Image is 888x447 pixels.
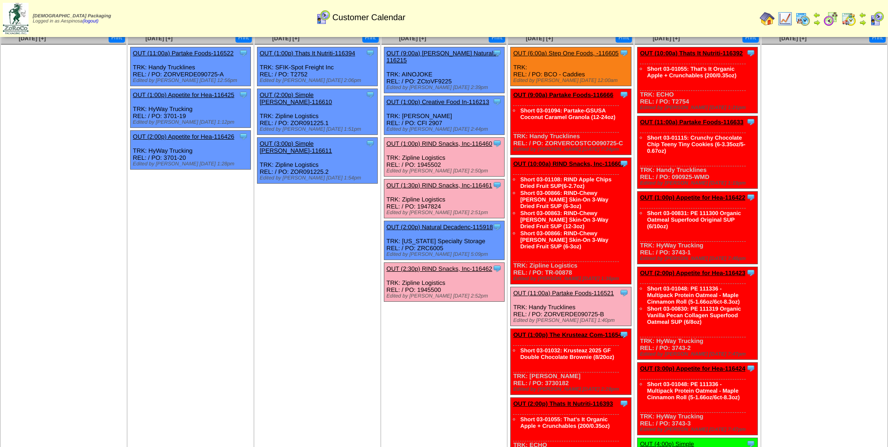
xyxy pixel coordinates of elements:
a: OUT (11:00a) Partake Foods-116522 [133,50,234,57]
img: Tooltip [239,90,248,99]
a: OUT (1:00p) The Krusteaz Com-116547 [513,331,625,338]
img: Tooltip [492,222,502,231]
div: TRK: SFIK-Spot Freight Inc REL: / PO: T2752 [257,47,377,86]
a: Short 03-00866: RIND-Chewy [PERSON_NAME] Skin-On 3-Way Dried Fruit SUP (6-3oz) [520,230,608,250]
img: calendarcustomer.gif [316,10,330,25]
img: calendarcustomer.gif [869,11,884,26]
a: OUT (3:00p) Simple [PERSON_NAME]-116611 [260,140,332,154]
img: Tooltip [619,90,629,99]
a: Short 03-01048: PE 111336 - Multipack Protein Oatmeal - Maple Cinnamon Roll (5-1.66oz/6ct-8.3oz) [647,285,740,305]
a: OUT (2:00p) Simple [PERSON_NAME]-116610 [260,91,332,105]
span: Logged in as Aespinosa [33,14,111,24]
div: TRK: Zipline Logistics REL: / PO: ZOR091225.1 [257,89,377,135]
div: Edited by [PERSON_NAME] [DATE] 2:39pm [387,85,504,90]
img: Tooltip [619,330,629,339]
a: OUT (1:30p) RIND Snacks, Inc-116461 [387,182,492,189]
a: OUT (9:00a) Partake Foods-116666 [513,91,613,98]
div: TRK: HyWay Trucking REL: / PO: 3743-2 [638,267,758,360]
img: Tooltip [366,139,375,148]
div: TRK: ECHO REL: / PO: T2754 [638,47,758,113]
div: Edited by [PERSON_NAME] [DATE] 7:47pm [640,427,757,432]
div: Edited by [PERSON_NAME] [DATE] 2:06pm [260,78,377,83]
a: OUT (1:00p) Appetite for Hea-116425 [133,91,235,98]
a: OUT (6:00a) Step One Foods, -116605 [513,50,618,57]
a: Short 03-01115: Crunchy Chocolate Chip Teeny Tiny Cookies (6-3.35oz/5-0.67oz) [647,134,745,154]
a: OUT (2:00p) Thats It Nutriti-116393 [513,400,613,407]
div: TRK: Handy Trucklines REL: / PO: ZORVERDE090725-A [130,47,250,86]
div: TRK: HyWay Trucking REL: / PO: 3701-20 [130,131,250,170]
a: OUT (2:30p) RIND Snacks, Inc-116462 [387,265,492,272]
img: calendarblend.gif [823,11,838,26]
div: TRK: Zipline Logistics REL: / PO: 1947824 [384,179,504,218]
div: TRK: HyWay Trucking REL: / PO: 3743-1 [638,192,758,264]
div: TRK: AINOJOKE REL: / PO: ZCtoVF9225 [384,47,504,93]
div: Edited by [PERSON_NAME] [DATE] 12:56pm [133,78,250,83]
div: TRK: REL: / PO: BCO - Caddies [511,47,631,86]
div: Edited by [PERSON_NAME] [DATE] 5:09pm [387,252,504,257]
img: home.gif [760,11,775,26]
div: Edited by [PERSON_NAME] [DATE] 1:36pm [513,276,631,282]
div: Edited by [PERSON_NAME] [DATE] 1:19pm [640,180,757,186]
img: Tooltip [619,399,629,408]
div: Edited by [PERSON_NAME] [DATE] 7:47pm [640,351,757,357]
img: Tooltip [492,139,502,148]
span: Customer Calendar [332,13,405,22]
div: TRK: Zipline Logistics REL: / PO: ZOR091225.2 [257,138,377,184]
img: line_graph.gif [778,11,793,26]
span: [DEMOGRAPHIC_DATA] Packaging [33,14,111,19]
div: Edited by [PERSON_NAME] [DATE] 1:28pm [133,161,250,167]
div: TRK: Zipline Logistics REL: / PO: TR-00878 [511,158,631,284]
a: Short 03-00866: RIND-Chewy [PERSON_NAME] Skin-On 3-Way Dried Fruit SUP (6-3oz) [520,190,608,209]
img: Tooltip [366,90,375,99]
div: Edited by [PERSON_NAME] [DATE] 1:40pm [513,318,631,323]
a: Short 03-01055: That's It Organic Apple + Crunchables (200/0.35oz) [647,66,736,79]
img: Tooltip [366,48,375,58]
img: Tooltip [239,48,248,58]
a: Short 03-01094: Partake-GSUSA Coconut Caramel Granola (12-24oz) [520,107,615,120]
a: OUT (9:00a) [PERSON_NAME] Naturals-116215 [387,50,499,64]
div: Edited by [PERSON_NAME] [DATE] 1:12pm [133,119,250,125]
a: Short 03-01048: PE 111336 - Multipack Protein Oatmeal - Maple Cinnamon Roll (5-1.66oz/6ct-8.3oz) [647,381,740,401]
img: zoroco-logo-small.webp [3,3,29,34]
div: Edited by [PERSON_NAME] [DATE] 12:00am [513,78,631,83]
div: TRK: Handy Trucklines REL: / PO: ZORVERDE090725-B [511,287,631,326]
div: Edited by [PERSON_NAME] [DATE] 1:21pm [640,105,757,111]
img: Tooltip [746,268,756,277]
div: TRK: Zipline Logistics REL: / PO: 1945500 [384,263,504,302]
img: Tooltip [239,132,248,141]
a: Short 03-00863: RIND-Chewy [PERSON_NAME] Skin-On 3-Way Dried Fruit SUP (12-3oz) [520,210,608,230]
div: TRK: Handy Trucklines REL: / PO: ZORVERCOSTCO090725-C [511,89,631,155]
div: Edited by [PERSON_NAME] [DATE] 7:46pm [640,256,757,261]
img: arrowright.gif [859,19,866,26]
div: TRK: HyWay Trucking REL: / PO: 3743-3 [638,363,758,435]
img: arrowright.gif [813,19,821,26]
a: OUT (2:00p) Appetite for Hea-116426 [133,133,235,140]
a: OUT (1:00p) Appetite for Hea-116422 [640,194,745,201]
img: Tooltip [746,193,756,202]
img: calendarprod.gif [795,11,810,26]
div: TRK: [PERSON_NAME] REL: / PO: CFI 2907 [384,96,504,135]
div: Edited by [PERSON_NAME] [DATE] 2:44pm [387,127,504,132]
a: Short 03-01032: Krusteaz 2025 GF Double Chocolate Brownie (8/20oz) [520,347,614,360]
img: Tooltip [619,159,629,168]
a: (logout) [82,19,98,24]
div: TRK: [US_STATE] Specialty Storage REL: / PO: ZRC6005 [384,221,504,260]
img: Tooltip [746,364,756,373]
div: Edited by [PERSON_NAME] [DATE] 1:51pm [260,127,377,132]
div: TRK: Zipline Logistics REL: / PO: 1945502 [384,138,504,177]
img: arrowleft.gif [859,11,866,19]
a: Short 03-00831: PE 111300 Organic Oatmeal Superfood Original SUP (6/10oz) [647,210,741,230]
div: TRK: [PERSON_NAME] REL: / PO: 3730182 [511,329,631,395]
div: Edited by [PERSON_NAME] [DATE] 2:50pm [387,168,504,174]
img: calendarinout.gif [841,11,856,26]
a: OUT (2:00p) Appetite for Hea-116423 [640,269,745,276]
a: Short 03-00830: PE 111319 Organic Vanilla Pecan Collagen Superfood Oatmeal SUP (6/8oz) [647,305,741,325]
a: OUT (11:00a) Partake Foods-116633 [640,119,743,126]
img: Tooltip [492,180,502,190]
img: Tooltip [746,117,756,127]
img: Tooltip [492,97,502,106]
div: Edited by [PERSON_NAME] [DATE] 1:54pm [260,175,377,181]
div: Edited by [PERSON_NAME] [DATE] 2:28pm [513,387,631,392]
a: OUT (3:00p) Appetite for Hea-116424 [640,365,745,372]
a: OUT (10:00a) RIND Snacks, Inc-116603 [513,160,624,167]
